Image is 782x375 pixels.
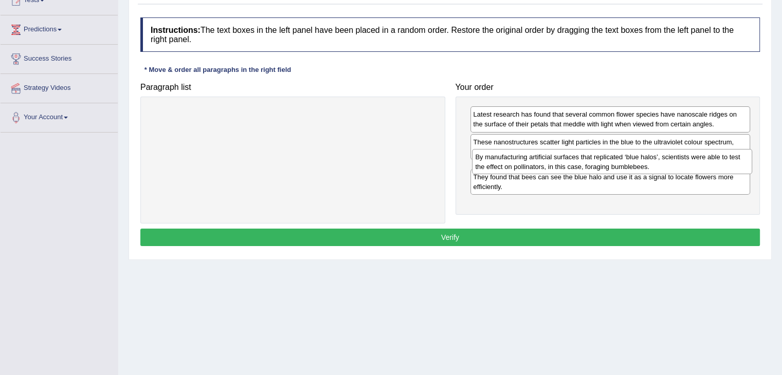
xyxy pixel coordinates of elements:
a: Strategy Videos [1,74,118,100]
b: Instructions: [151,26,201,34]
div: By manufacturing artificial surfaces that replicated ‘blue halos’, scientists were able to test t... [472,149,752,175]
a: Success Stories [1,45,118,70]
a: Predictions [1,15,118,41]
div: Latest research has found that several common flower species have nanoscale ridges on the surface... [470,106,751,132]
div: * Move & order all paragraphs in the right field [140,65,295,74]
button: Verify [140,229,760,246]
div: They found that bees can see the blue halo and use it as a signal to locate flowers more efficien... [470,169,751,195]
h4: Your order [456,83,760,92]
a: Your Account [1,103,118,129]
h4: Paragraph list [140,83,445,92]
h4: The text boxes in the left panel have been placed in a random order. Restore the original order b... [140,17,760,52]
div: These nanostructures scatter light particles in the blue to the ultraviolet colour spectrum, gene... [470,134,751,160]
